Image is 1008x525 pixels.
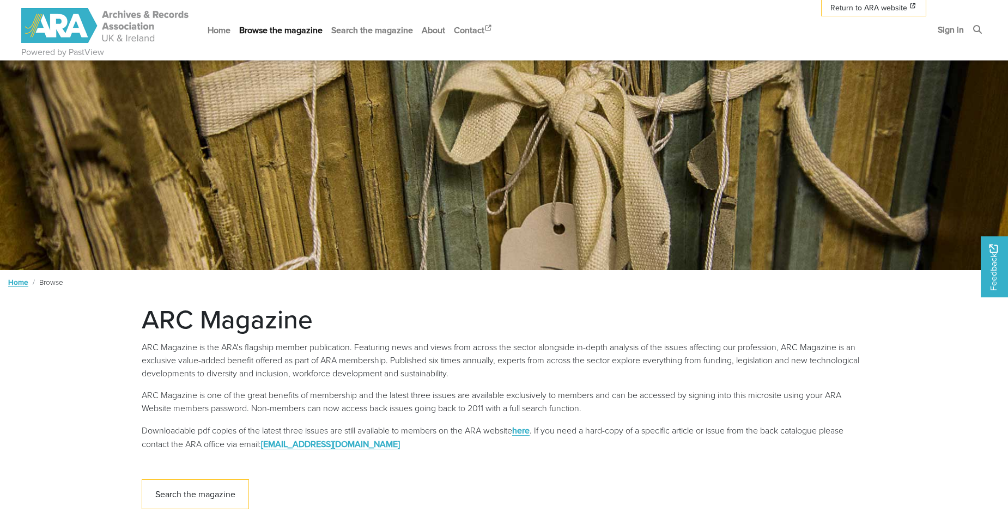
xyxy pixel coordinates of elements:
a: here [512,424,530,436]
p: Downloadable pdf copies of the latest three issues are still available to members on the ARA webs... [142,424,866,451]
p: ARC Magazine is the ARA’s flagship member publication. Featuring news and views from across the s... [142,341,866,380]
a: About [417,16,450,45]
a: Search the magazine [142,479,249,509]
a: Home [8,277,28,288]
a: [EMAIL_ADDRESS][DOMAIN_NAME] [261,438,400,450]
span: Browse [39,277,63,288]
a: Sign in [933,15,968,44]
span: Return to ARA website [830,2,907,14]
a: Home [203,16,235,45]
span: Feedback [987,244,1000,290]
a: Contact [450,16,497,45]
a: Would you like to provide feedback? [981,236,1008,297]
h1: ARC Magazine [142,303,866,335]
a: Search the magazine [327,16,417,45]
p: ARC Magazine is one of the great benefits of membership and the latest three issues are available... [142,389,866,415]
img: ARA - ARC Magazine | Powered by PastView [21,8,190,43]
a: Powered by PastView [21,46,104,59]
a: ARA - ARC Magazine | Powered by PastView logo [21,2,190,50]
a: Browse the magazine [235,16,327,45]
